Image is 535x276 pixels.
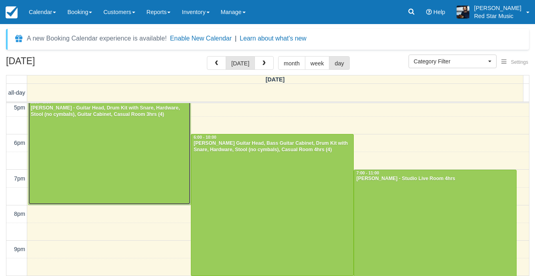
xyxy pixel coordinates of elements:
[457,6,469,18] img: A1
[329,56,349,70] button: day
[6,6,18,18] img: checkfront-main-nav-mini-logo.png
[278,56,305,70] button: month
[8,89,25,96] span: all-day
[511,59,528,65] span: Settings
[433,9,445,15] span: Help
[194,135,216,140] span: 6:00 - 10:00
[409,55,497,68] button: Category Filter
[28,99,191,205] a: 5:00 - 8:00[PERSON_NAME] - Guitar Head, Drum Kit with Snare, Hardware, Stool (no cymbals), Guitar...
[426,9,432,15] i: Help
[497,57,533,68] button: Settings
[30,105,188,118] div: [PERSON_NAME] - Guitar Head, Drum Kit with Snare, Hardware, Stool (no cymbals), Guitar Cabinet, C...
[193,140,351,153] div: [PERSON_NAME] Guitar Head, Bass Guitar Cabinet, Drum Kit with Snare, Hardware, Stool (no cymbals)...
[27,34,167,43] div: A new Booking Calendar experience is available!
[191,134,354,276] a: 6:00 - 10:00[PERSON_NAME] Guitar Head, Bass Guitar Cabinet, Drum Kit with Snare, Hardware, Stool ...
[305,56,330,70] button: week
[474,12,521,20] p: Red Star Music
[240,35,307,42] a: Learn about what's new
[226,56,255,70] button: [DATE]
[14,104,25,111] span: 5pm
[357,171,379,175] span: 7:00 - 11:00
[14,175,25,182] span: 7pm
[356,176,514,182] div: [PERSON_NAME] - Studio Live Room 4hrs
[474,4,521,12] p: [PERSON_NAME]
[235,35,236,42] span: |
[170,34,232,43] button: Enable New Calendar
[266,76,285,83] span: [DATE]
[14,246,25,252] span: 9pm
[14,211,25,217] span: 8pm
[414,57,486,65] span: Category Filter
[6,56,107,71] h2: [DATE]
[14,140,25,146] span: 6pm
